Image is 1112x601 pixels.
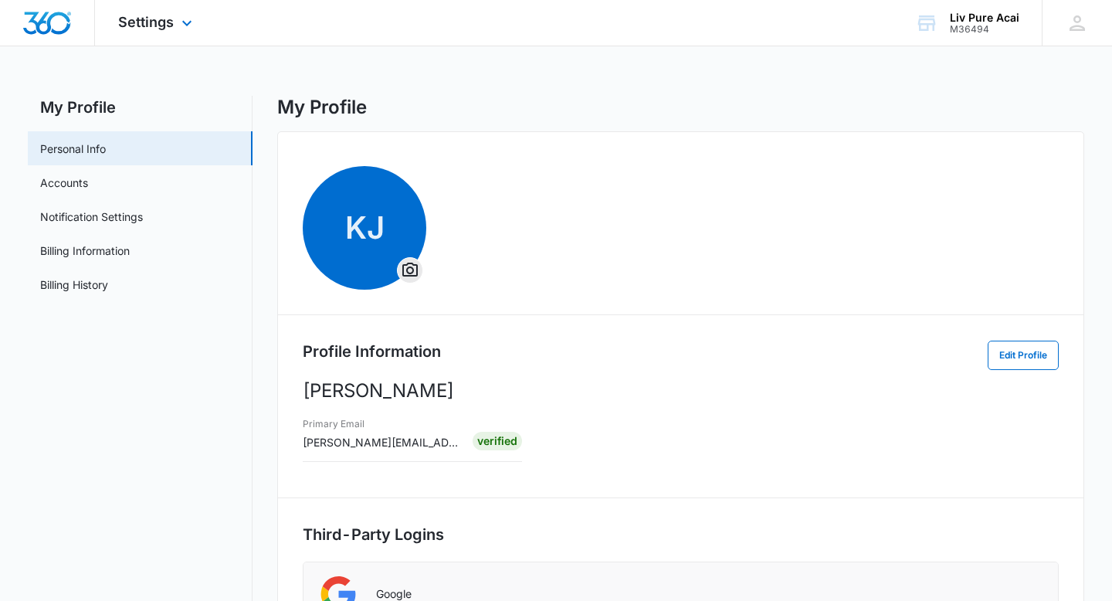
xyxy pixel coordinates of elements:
[303,166,426,290] span: KJ
[40,243,130,259] a: Billing Information
[376,587,412,601] p: Google
[988,341,1059,370] button: Edit Profile
[303,417,462,431] h3: Primary Email
[40,141,106,157] a: Personal Info
[40,209,143,225] a: Notification Settings
[28,96,253,119] h2: My Profile
[303,436,578,449] span: [PERSON_NAME][EMAIL_ADDRESS][DOMAIN_NAME]
[303,377,1059,405] p: [PERSON_NAME]
[303,166,426,290] span: KJOverflow Menu
[40,175,88,191] a: Accounts
[303,523,1059,546] h2: Third-Party Logins
[398,258,422,283] button: Overflow Menu
[118,14,174,30] span: Settings
[473,432,522,450] div: Verified
[950,24,1019,35] div: account id
[303,340,441,363] h2: Profile Information
[277,96,367,119] h1: My Profile
[950,12,1019,24] div: account name
[40,277,108,293] a: Billing History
